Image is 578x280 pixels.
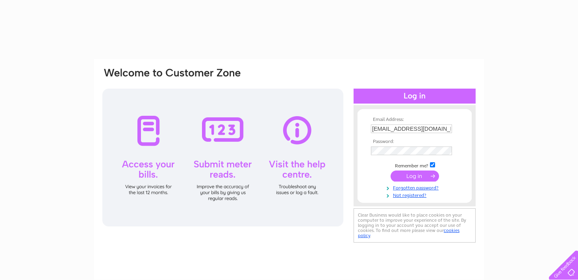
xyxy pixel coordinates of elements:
a: Forgotten password? [371,184,460,191]
div: Clear Business would like to place cookies on your computer to improve your experience of the sit... [354,208,476,243]
a: Not registered? [371,191,460,198]
th: Email Address: [369,117,460,122]
td: Remember me? [369,161,460,169]
a: cookies policy [358,228,459,238]
th: Password: [369,139,460,145]
input: Submit [391,171,439,182]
